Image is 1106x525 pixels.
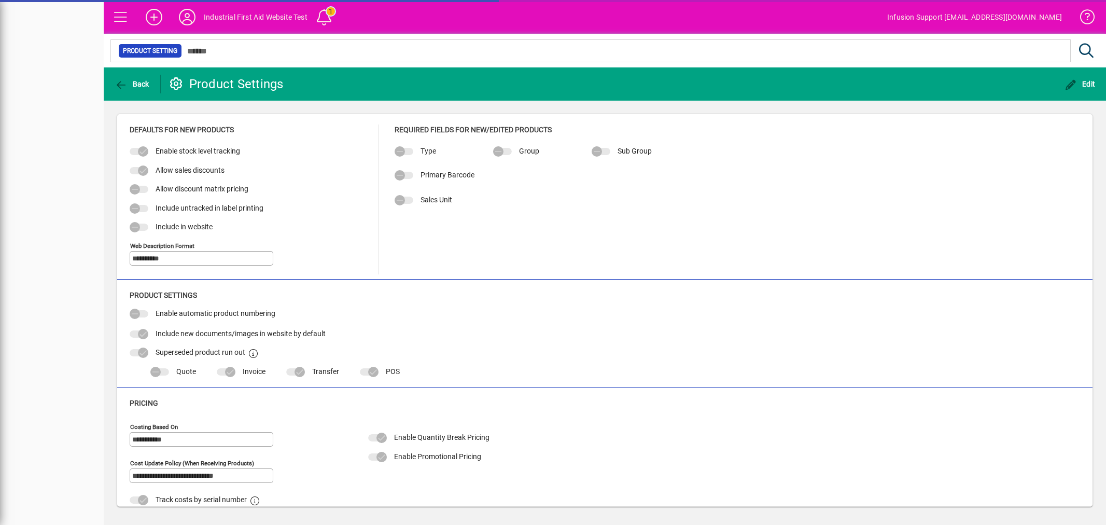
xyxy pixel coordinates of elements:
[156,204,263,212] span: Include untracked in label printing
[156,223,213,231] span: Include in website
[312,367,339,376] span: Transfer
[130,126,234,134] span: Defaults for new products
[130,423,178,431] mat-label: Costing Based on
[421,196,452,204] span: Sales Unit
[156,185,248,193] span: Allow discount matrix pricing
[112,75,152,93] button: Back
[130,399,158,407] span: Pricing
[137,8,171,26] button: Add
[156,147,240,155] span: Enable stock level tracking
[421,147,436,155] span: Type
[169,76,284,92] div: Product Settings
[386,367,400,376] span: POS
[519,147,539,155] span: Group
[1072,2,1093,36] a: Knowledge Base
[1062,75,1098,93] button: Edit
[156,348,245,356] span: Superseded product run out
[156,329,326,338] span: Include new documents/images in website by default
[123,46,177,56] span: Product Setting
[176,367,196,376] span: Quote
[130,242,194,249] mat-label: Web Description Format
[115,80,149,88] span: Back
[618,147,652,155] span: Sub Group
[1065,80,1096,88] span: Edit
[156,495,247,504] span: Track costs by serial number
[395,126,552,134] span: Required Fields for New/Edited Products
[204,9,307,25] div: Industrial First Aid Website Test
[156,309,275,317] span: Enable automatic product numbering
[171,8,204,26] button: Profile
[394,433,489,441] span: Enable Quantity Break Pricing
[104,75,161,93] app-page-header-button: Back
[394,452,481,461] span: Enable Promotional Pricing
[243,367,265,376] span: Invoice
[421,171,474,179] span: Primary Barcode
[887,9,1062,25] div: Infusion Support [EMAIL_ADDRESS][DOMAIN_NAME]
[156,166,225,174] span: Allow sales discounts
[130,291,197,299] span: Product Settings
[130,460,254,467] mat-label: Cost Update Policy (when receiving products)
